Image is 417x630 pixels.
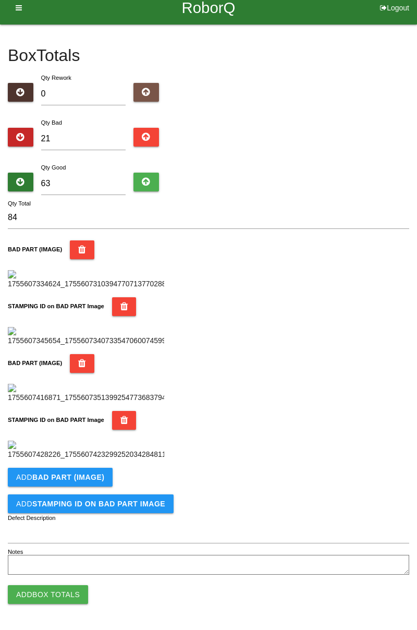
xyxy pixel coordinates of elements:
label: Qty Bad [41,119,62,126]
button: STAMPING ID on BAD PART Image [112,411,137,430]
button: STAMPING ID on BAD PART Image [112,297,137,316]
label: Defect Description [8,514,56,523]
b: STAMPING ID on BAD PART Image [32,500,165,508]
button: BAD PART (IMAGE) [70,354,94,373]
h4: Box Totals [8,46,409,65]
b: BAD PART (IMAGE) [8,360,62,366]
label: Notes [8,548,23,556]
button: AddBox Totals [8,585,88,604]
img: 1755607428226_17556074232992520342848119530618.jpg [8,441,164,460]
label: Qty Good [41,164,66,171]
button: AddSTAMPING ID on BAD PART Image [8,494,174,513]
b: BAD PART (IMAGE) [8,246,62,252]
b: STAMPING ID on BAD PART Image [8,417,104,423]
img: 1755607416871_1755607351399254773683794468522.jpg [8,384,164,403]
button: BAD PART (IMAGE) [70,240,94,259]
b: BAD PART (IMAGE) [32,473,104,481]
label: Qty Rework [41,75,71,81]
button: AddBAD PART (IMAGE) [8,468,113,487]
img: 1755607345654_17556073407335470600745994720661.jpg [8,327,164,346]
label: Qty Total [8,199,31,208]
b: STAMPING ID on BAD PART Image [8,303,104,309]
img: 1755607334624_17556073103947707137702888931316.jpg [8,270,164,289]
